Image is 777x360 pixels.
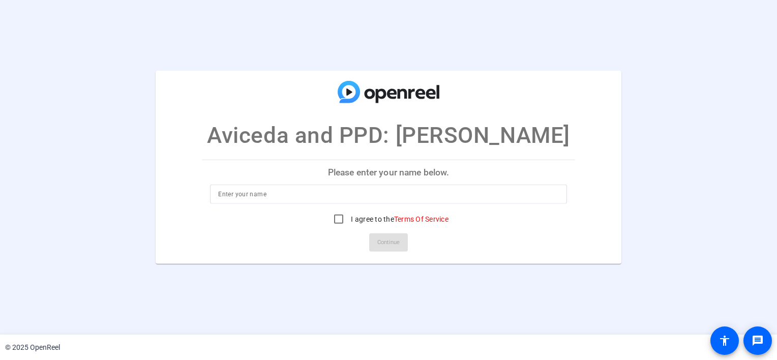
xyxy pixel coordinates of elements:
[394,215,449,223] a: Terms Of Service
[218,188,558,200] input: Enter your name
[202,160,575,185] p: Please enter your name below.
[719,335,731,347] mat-icon: accessibility
[349,214,449,224] label: I agree to the
[5,342,60,353] div: © 2025 OpenReel
[207,118,570,152] p: Aviceda and PPD: [PERSON_NAME]
[338,81,439,103] img: company-logo
[752,335,764,347] mat-icon: message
